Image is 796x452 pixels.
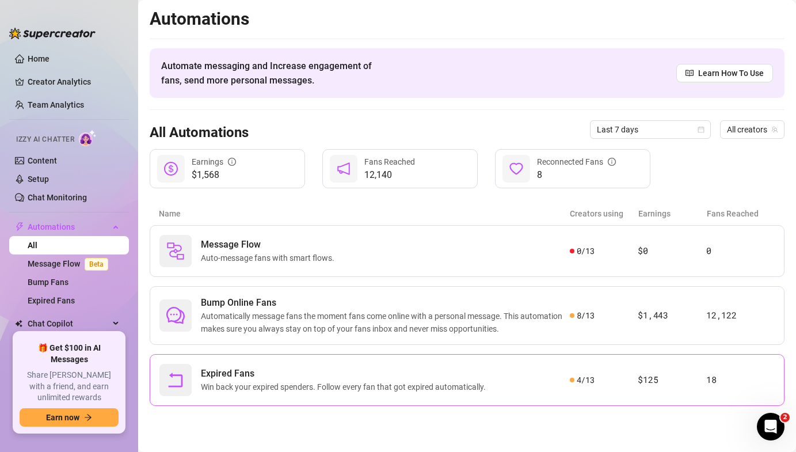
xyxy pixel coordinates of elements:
span: info-circle [608,158,616,166]
a: Content [28,156,57,165]
span: Chat Copilot [28,314,109,333]
div: Send us a messageWe typically reply in a few hours [12,221,219,265]
span: 8 [537,168,616,182]
span: Automations [28,218,109,236]
span: Beta [85,258,108,271]
span: Automate messaging and Increase engagement of fans, send more personal messages. [161,59,383,88]
span: team [771,126,778,133]
span: News [191,375,212,383]
span: dollar [164,162,178,176]
h3: All Automations [150,124,249,142]
span: Earn now [46,413,79,422]
a: Home [28,54,49,63]
span: 2 [780,413,790,422]
a: Chat Monitoring [28,193,87,202]
a: Expired Fans [28,296,75,305]
button: Earn nowarrow-right [20,408,119,427]
span: arrow-right [84,413,92,421]
span: 12,140 [364,168,415,182]
article: 12,122 [706,309,775,322]
span: notification [337,162,351,176]
span: Bump Online Fans [201,296,570,310]
button: Help [115,346,173,392]
article: 18 [706,373,775,387]
a: Team Analytics [28,100,84,109]
h2: Automations [150,8,784,30]
div: We typically reply in a few hours [24,243,192,255]
span: Win back your expired spenders. Follow every fan that got expired automatically. [201,381,490,393]
a: Learn How To Use [676,64,773,82]
img: logo-BBDzfeDw.svg [9,28,96,39]
article: Name [159,207,570,220]
span: heart [509,162,523,176]
span: Share [PERSON_NAME] with a friend, and earn unlimited rewards [20,370,119,404]
span: read [685,69,694,77]
article: $0 [638,244,706,258]
div: Schedule a FREE consulting call: [24,280,207,293]
span: 4 / 13 [577,374,595,386]
a: Bump Fans [28,278,68,287]
span: Fans Reached [364,157,415,166]
span: calendar [698,126,704,133]
a: Creator Analytics [28,73,120,91]
a: Setup [28,174,49,184]
img: Chat Copilot [15,320,22,328]
span: Izzy AI Chatter [16,134,74,145]
span: Messages [67,375,106,383]
a: Message FlowBeta [28,259,113,268]
article: Earnings [638,207,707,220]
img: AI Chatter [79,130,97,146]
div: Recent messageProfile image for EllaHi [PERSON_NAME], these aren’t duplicate charges. They’re one... [12,155,219,215]
a: All [28,241,37,250]
span: Help [135,375,153,383]
article: $1,443 [638,309,706,322]
div: Close [198,18,219,39]
div: Send us a message [24,231,192,243]
span: rollback [166,371,185,389]
article: 0 [706,244,775,258]
span: Learn How To Use [698,67,764,79]
div: Recent message [24,165,207,177]
div: • 2h ago [120,193,153,206]
img: Profile image for Ella [167,18,190,41]
span: Last 7 days [597,121,704,138]
span: Auto-message fans with smart flows. [201,252,339,264]
button: Messages [58,346,115,392]
div: Profile image for EllaHi [PERSON_NAME], these aren’t duplicate charges. They’re one-time charges ... [12,172,218,215]
span: thunderbolt [15,222,24,231]
article: $125 [638,373,706,387]
article: Creators using [570,207,638,220]
span: $1,568 [192,168,236,182]
span: info-circle [228,158,236,166]
span: 🎁 Get $100 in AI Messages [20,343,119,365]
span: Home [16,375,41,383]
img: svg%3e [166,242,185,260]
span: 0 / 13 [577,245,595,257]
button: News [173,346,230,392]
img: Izzy just got smarter and safer ✨ [12,335,218,416]
img: Profile image for Yoni [123,18,146,41]
span: Expired Fans [201,367,490,381]
article: Fans Reached [707,207,775,220]
span: Message Flow [201,238,339,252]
div: Earnings [192,155,236,168]
div: [PERSON_NAME] [51,193,118,206]
p: How can we help? [23,121,207,140]
span: All creators [727,121,778,138]
iframe: Intercom live chat [757,413,784,440]
span: Automatically message fans the moment fans come online with a personal message. This automation m... [201,310,570,335]
p: Hi [PERSON_NAME] 👋 [23,82,207,121]
img: logo [23,23,100,39]
span: 8 / 13 [577,309,595,322]
div: Reconnected Fans [537,155,616,168]
button: Find a time [24,297,207,320]
span: comment [166,306,185,325]
img: Profile image for Ella [24,182,47,205]
img: Profile image for Giselle [145,18,168,41]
